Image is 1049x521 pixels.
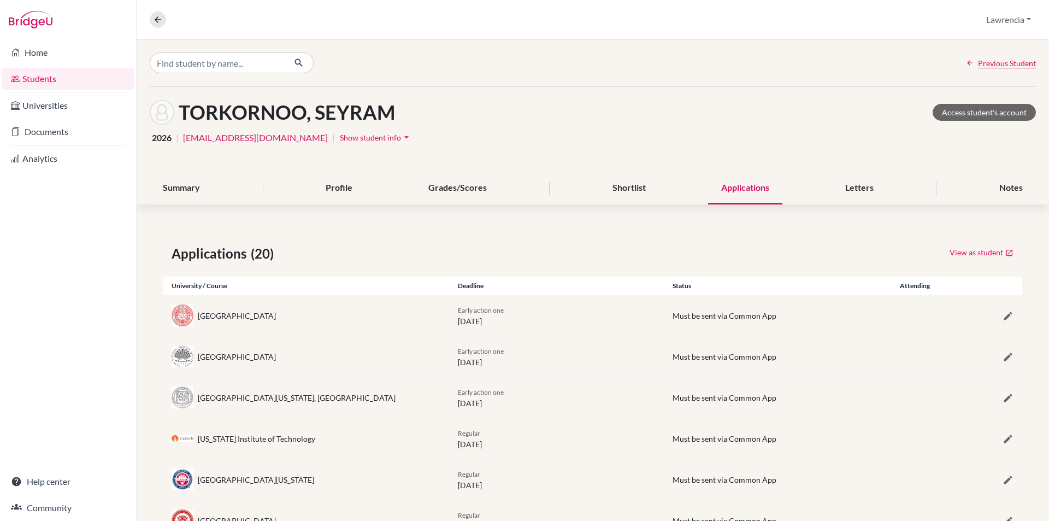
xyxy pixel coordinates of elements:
span: Regular [458,511,480,519]
div: Deadline [450,281,664,291]
div: [DATE] [450,304,664,327]
a: Access student's account [933,104,1036,121]
img: Bridge-U [9,11,52,28]
span: Early action one [458,306,504,314]
div: Shortlist [599,172,659,204]
span: Previous Student [978,57,1036,69]
button: Show student infoarrow_drop_down [339,129,412,146]
div: [DATE] [450,427,664,450]
div: [DATE] [450,468,664,491]
div: University / Course [163,281,450,291]
span: Must be sent via Common App [673,352,776,361]
div: [GEOGRAPHIC_DATA][US_STATE] [198,474,314,485]
span: Early action one [458,388,504,396]
img: us_ctc_usx8fryn.jpeg [172,435,193,442]
img: us_min_6v7vibj7.jpeg [172,387,193,408]
div: [GEOGRAPHIC_DATA][US_STATE], [GEOGRAPHIC_DATA] [198,392,396,403]
div: [DATE] [450,345,664,368]
a: View as student [949,244,1014,261]
i: arrow_drop_down [401,132,412,143]
a: Previous Student [966,57,1036,69]
span: Must be sent via Common App [673,311,776,320]
div: Applications [708,172,782,204]
div: [GEOGRAPHIC_DATA] [198,310,276,321]
div: Grades/Scores [415,172,500,204]
span: 2026 [152,131,172,144]
div: Attending [879,281,951,291]
img: us_ari_w8_62atu.jpeg [172,469,193,490]
h1: TORKORNOO, SEYRAM [179,101,395,124]
div: [GEOGRAPHIC_DATA] [198,351,276,362]
span: | [176,131,179,144]
button: Lawrencia [981,9,1036,30]
a: Home [2,42,134,63]
span: Early action one [458,347,504,355]
div: Profile [313,172,366,204]
div: Summary [150,172,213,204]
img: us_not_mxrvpmi9.jpeg [172,305,193,326]
span: Show student info [340,133,401,142]
span: Must be sent via Common App [673,393,776,402]
span: Must be sent via Common App [673,475,776,484]
div: [US_STATE] Institute of Technology [198,433,315,444]
a: [EMAIL_ADDRESS][DOMAIN_NAME] [183,131,328,144]
span: (20) [251,244,278,264]
span: Regular [458,470,480,478]
a: Community [2,497,134,519]
span: | [332,131,335,144]
img: us_case_zosd_ok_.jpeg [172,346,193,367]
a: Help center [2,471,134,493]
span: Must be sent via Common App [673,434,776,443]
div: Letters [832,172,887,204]
span: Applications [172,244,251,264]
input: Find student by name... [150,52,285,73]
a: Universities [2,95,134,116]
img: SEYRAM TORKORNOO's avatar [150,100,174,125]
div: [DATE] [450,386,664,409]
a: Documents [2,121,134,143]
a: Students [2,68,134,90]
a: Analytics [2,148,134,169]
div: Status [664,281,879,291]
div: Notes [986,172,1036,204]
span: Regular [458,429,480,437]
